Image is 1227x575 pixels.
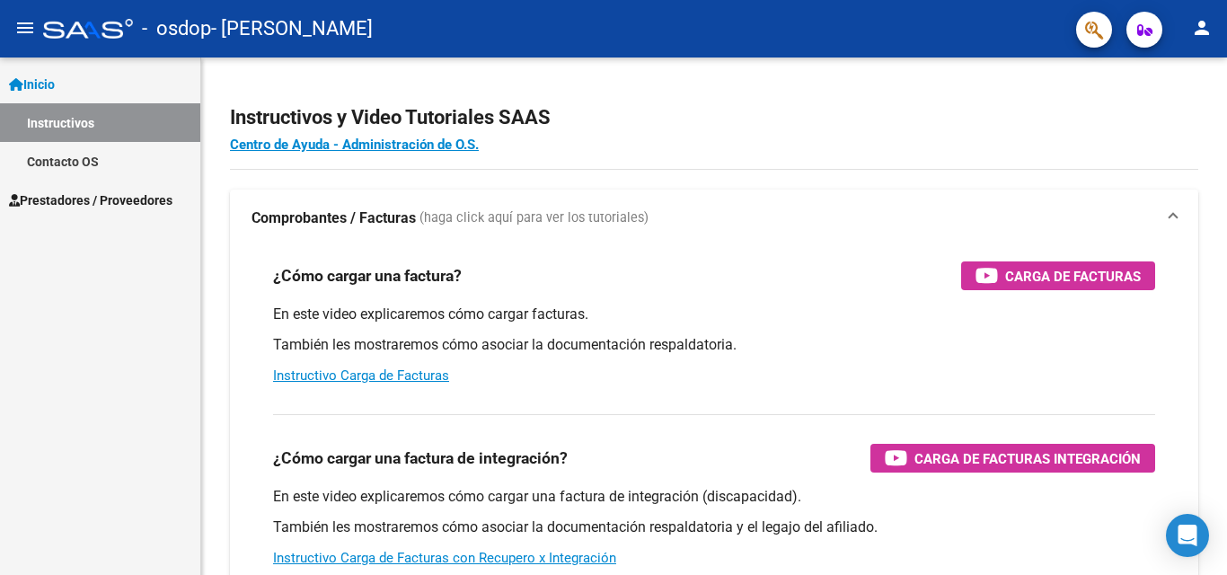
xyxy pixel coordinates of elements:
[273,335,1155,355] p: También les mostraremos cómo asociar la documentación respaldatoria.
[142,9,211,49] span: - osdop
[419,208,649,228] span: (haga click aquí para ver los tutoriales)
[1191,17,1213,39] mat-icon: person
[252,208,416,228] strong: Comprobantes / Facturas
[230,101,1198,135] h2: Instructivos y Video Tutoriales SAAS
[914,447,1141,470] span: Carga de Facturas Integración
[1005,265,1141,287] span: Carga de Facturas
[273,305,1155,324] p: En este video explicaremos cómo cargar facturas.
[230,190,1198,247] mat-expansion-panel-header: Comprobantes / Facturas (haga click aquí para ver los tutoriales)
[9,75,55,94] span: Inicio
[273,550,616,566] a: Instructivo Carga de Facturas con Recupero x Integración
[273,446,568,471] h3: ¿Cómo cargar una factura de integración?
[273,487,1155,507] p: En este video explicaremos cómo cargar una factura de integración (discapacidad).
[273,517,1155,537] p: También les mostraremos cómo asociar la documentación respaldatoria y el legajo del afiliado.
[273,367,449,384] a: Instructivo Carga de Facturas
[230,137,479,153] a: Centro de Ayuda - Administración de O.S.
[9,190,172,210] span: Prestadores / Proveedores
[273,263,462,288] h3: ¿Cómo cargar una factura?
[211,9,373,49] span: - [PERSON_NAME]
[14,17,36,39] mat-icon: menu
[961,261,1155,290] button: Carga de Facturas
[1166,514,1209,557] div: Open Intercom Messenger
[870,444,1155,473] button: Carga de Facturas Integración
